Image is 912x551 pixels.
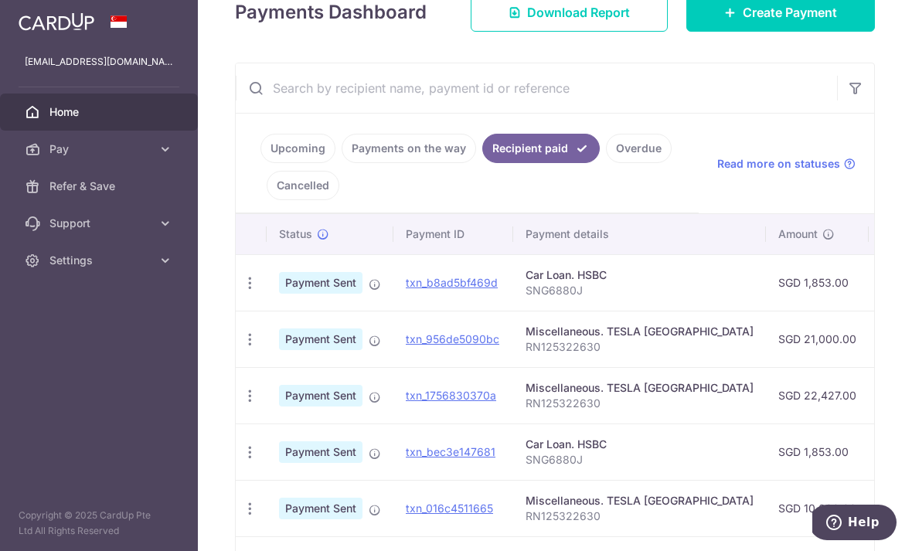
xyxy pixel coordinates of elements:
[260,134,335,163] a: Upcoming
[526,508,754,524] p: RN125322630
[279,272,362,294] span: Payment Sent
[49,253,151,268] span: Settings
[717,156,856,172] a: Read more on statuses
[49,104,151,120] span: Home
[25,54,173,70] p: [EMAIL_ADDRESS][DOMAIN_NAME]
[236,63,837,113] input: Search by recipient name, payment id or reference
[526,283,754,298] p: SNG6880J
[766,480,869,536] td: SGD 10,000.00
[406,389,496,402] a: txn_1756830370a
[526,452,754,468] p: SNG6880J
[482,134,600,163] a: Recipient paid
[526,437,754,452] div: Car Loan. HSBC
[406,502,493,515] a: txn_016c4511665
[717,156,840,172] span: Read more on statuses
[812,505,897,543] iframe: Opens a widget where you can find more information
[279,498,362,519] span: Payment Sent
[766,367,869,423] td: SGD 22,427.00
[526,339,754,355] p: RN125322630
[526,493,754,508] div: Miscellaneous. TESLA [GEOGRAPHIC_DATA]
[526,380,754,396] div: Miscellaneous. TESLA [GEOGRAPHIC_DATA]
[743,3,837,22] span: Create Payment
[406,445,495,458] a: txn_bec3e147681
[19,12,94,31] img: CardUp
[766,311,869,367] td: SGD 21,000.00
[393,214,513,254] th: Payment ID
[766,254,869,311] td: SGD 1,853.00
[267,171,339,200] a: Cancelled
[526,324,754,339] div: Miscellaneous. TESLA [GEOGRAPHIC_DATA]
[279,441,362,463] span: Payment Sent
[49,141,151,157] span: Pay
[606,134,672,163] a: Overdue
[526,396,754,411] p: RN125322630
[527,3,630,22] span: Download Report
[406,332,499,345] a: txn_956de5090bc
[766,423,869,480] td: SGD 1,853.00
[513,214,766,254] th: Payment details
[526,267,754,283] div: Car Loan. HSBC
[279,226,312,242] span: Status
[49,216,151,231] span: Support
[279,328,362,350] span: Payment Sent
[279,385,362,406] span: Payment Sent
[778,226,818,242] span: Amount
[49,179,151,194] span: Refer & Save
[342,134,476,163] a: Payments on the way
[406,276,498,289] a: txn_b8ad5bf469d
